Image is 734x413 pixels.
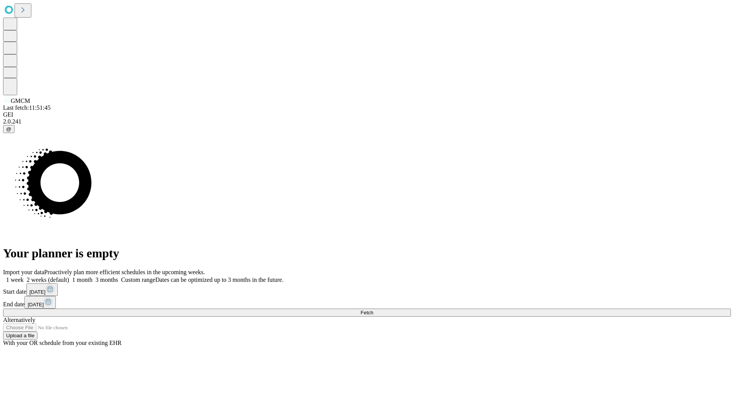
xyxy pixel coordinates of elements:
[28,302,44,307] span: [DATE]
[72,276,93,283] span: 1 month
[3,296,731,309] div: End date
[44,269,205,275] span: Proactively plan more efficient schedules in the upcoming weeks.
[3,309,731,317] button: Fetch
[121,276,155,283] span: Custom range
[155,276,283,283] span: Dates can be optimized up to 3 months in the future.
[6,276,24,283] span: 1 week
[27,276,69,283] span: 2 weeks (default)
[3,340,122,346] span: With your OR schedule from your existing EHR
[3,283,731,296] div: Start date
[96,276,118,283] span: 3 months
[6,126,11,132] span: @
[3,111,731,118] div: GEI
[3,332,37,340] button: Upload a file
[3,317,35,323] span: Alternatively
[24,296,56,309] button: [DATE]
[26,283,58,296] button: [DATE]
[11,98,30,104] span: GMCM
[29,289,45,295] span: [DATE]
[3,246,731,260] h1: Your planner is empty
[3,269,44,275] span: Import your data
[3,104,50,111] span: Last fetch: 11:51:45
[3,125,15,133] button: @
[361,310,373,315] span: Fetch
[3,118,731,125] div: 2.0.241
